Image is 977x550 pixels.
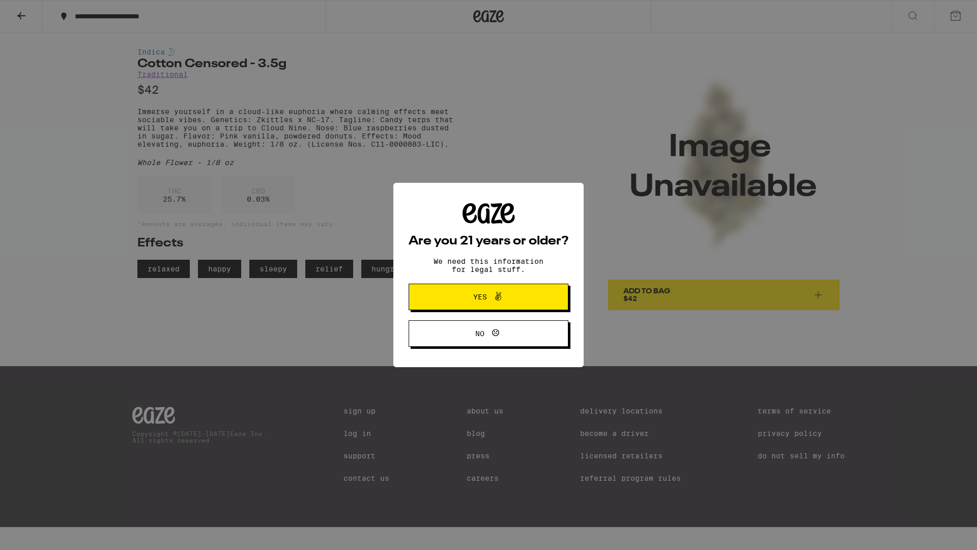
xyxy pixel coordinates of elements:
h2: Are you 21 years or older? [409,235,568,248]
span: No [475,330,484,337]
span: Yes [473,293,487,300]
p: We need this information for legal stuff. [425,257,552,273]
button: Yes [409,284,568,310]
button: No [409,320,568,347]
